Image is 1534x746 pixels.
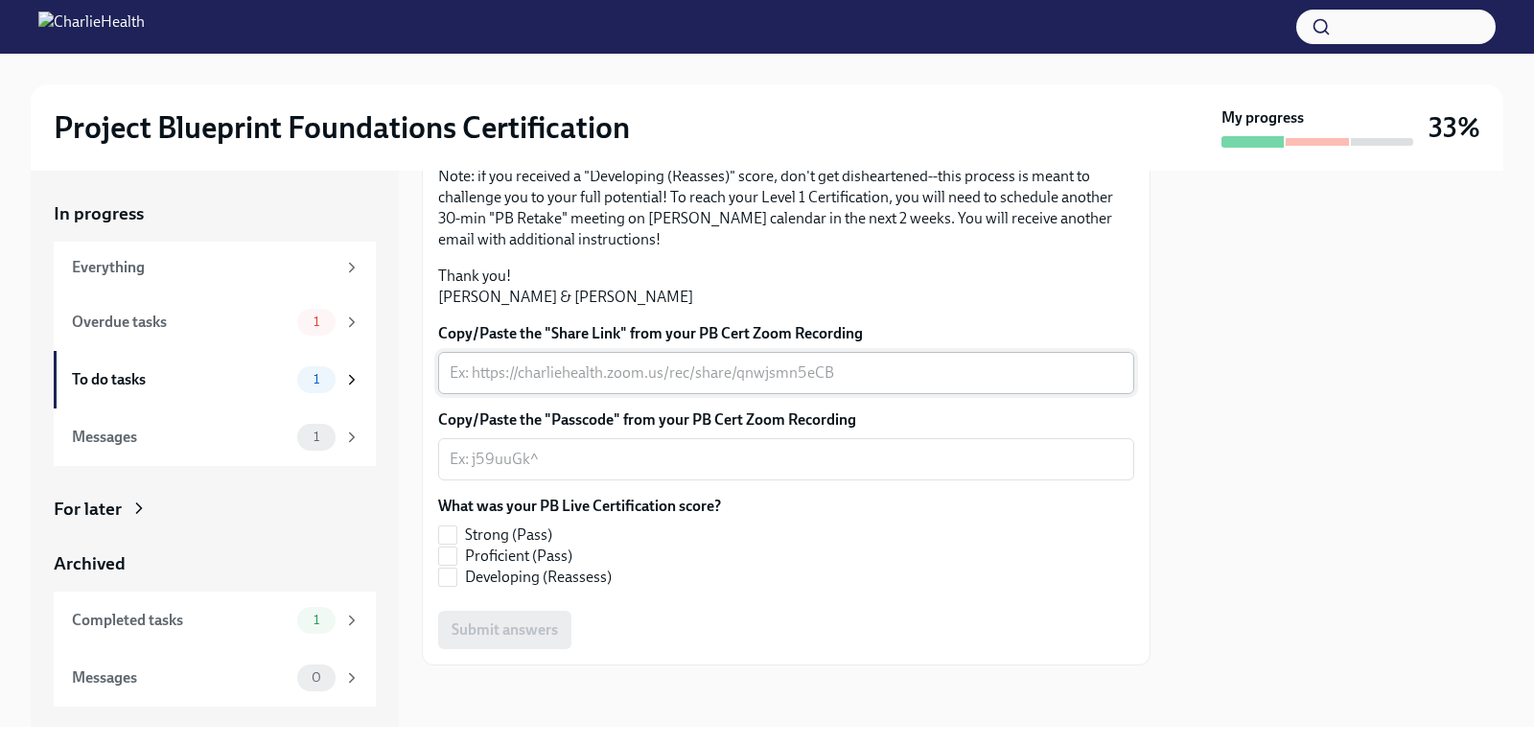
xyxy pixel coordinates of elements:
[38,12,145,42] img: CharlieHealth
[300,670,333,685] span: 0
[1221,107,1304,128] strong: My progress
[54,649,376,707] a: Messages0
[54,592,376,649] a: Completed tasks1
[438,496,721,517] label: What was your PB Live Certification score?
[438,323,1134,344] label: Copy/Paste the "Share Link" from your PB Cert Zoom Recording
[54,242,376,293] a: Everything
[72,312,290,333] div: Overdue tasks
[72,427,290,448] div: Messages
[72,257,336,278] div: Everything
[465,525,552,546] span: Strong (Pass)
[54,108,630,147] h2: Project Blueprint Foundations Certification
[465,546,572,567] span: Proficient (Pass)
[1429,110,1480,145] h3: 33%
[54,351,376,408] a: To do tasks1
[302,315,331,329] span: 1
[54,497,376,522] a: For later
[465,567,612,588] span: Developing (Reassess)
[72,369,290,390] div: To do tasks
[54,408,376,466] a: Messages1
[438,266,1134,308] p: Thank you! [PERSON_NAME] & [PERSON_NAME]
[54,293,376,351] a: Overdue tasks1
[302,372,331,386] span: 1
[54,551,376,576] a: Archived
[72,610,290,631] div: Completed tasks
[302,430,331,444] span: 1
[54,497,122,522] div: For later
[72,667,290,688] div: Messages
[438,409,1134,431] label: Copy/Paste the "Passcode" from your PB Cert Zoom Recording
[54,201,376,226] a: In progress
[438,166,1134,250] p: Note: if you received a "Developing (Reasses)" score, don't get disheartened--this process is mea...
[302,613,331,627] span: 1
